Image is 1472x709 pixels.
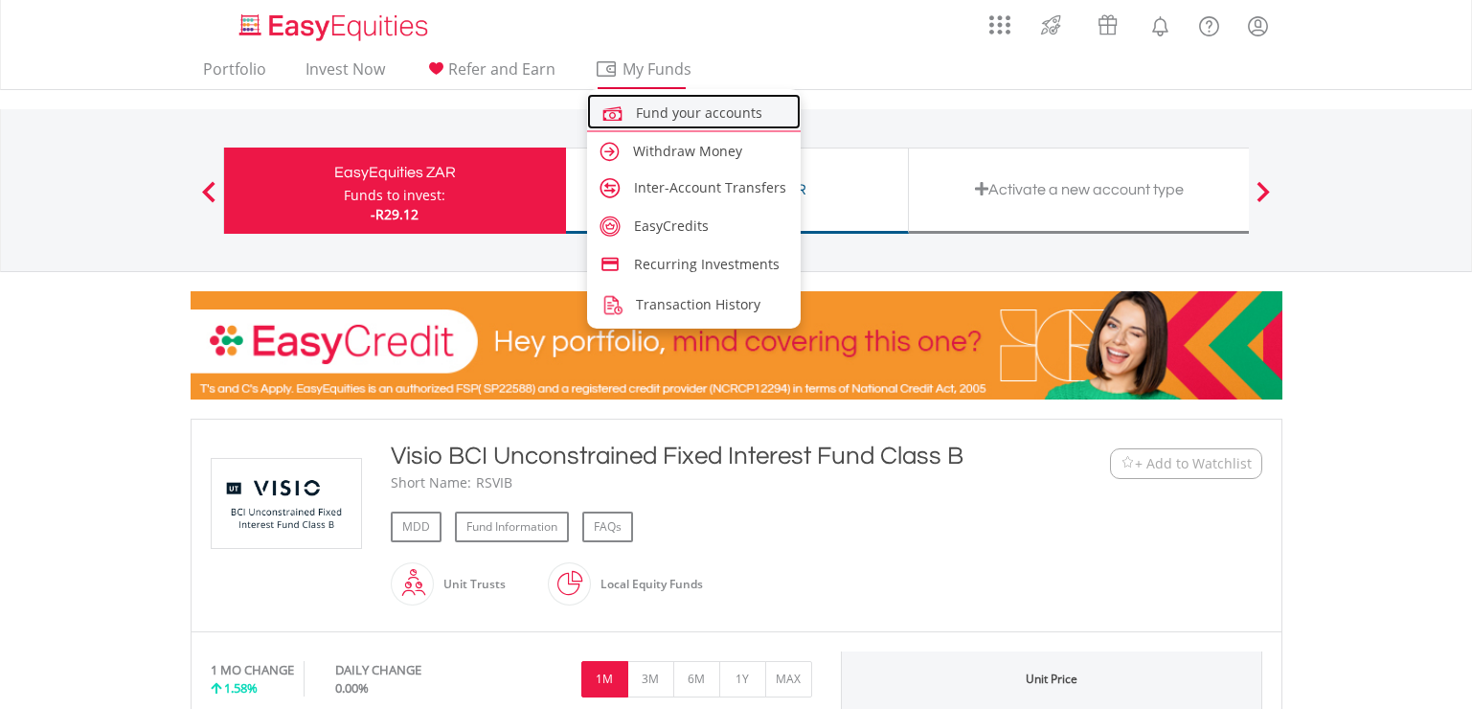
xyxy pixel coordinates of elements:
[1110,448,1262,479] button: Watchlist + Add to Watchlist
[455,512,569,542] a: Fund Information
[335,679,369,697] span: 0.00%
[633,142,742,160] span: Withdraw Money
[298,59,393,89] a: Invest Now
[634,217,709,235] span: EasyCredits
[224,679,258,697] span: 1.58%
[600,101,625,126] img: fund.svg
[371,205,419,223] span: -R29.12
[195,59,274,89] a: Portfolio
[673,661,720,698] button: 6M
[1121,456,1135,470] img: Watchlist
[587,94,802,129] a: fund.svg Fund your accounts
[335,661,486,679] div: DAILY CHANGE
[1136,5,1185,43] a: Notifications
[600,216,621,237] img: easy-credits.svg
[591,561,703,607] div: Local Equity Funds
[636,295,760,313] span: Transaction History
[1026,671,1077,687] div: Unit Price
[719,661,766,698] button: 1Y
[597,139,623,165] img: caret-right.svg
[977,5,1023,35] a: AppsGrid
[920,176,1239,203] div: Activate a new account type
[587,247,802,278] a: credit-card.svg Recurring Investments
[344,186,445,205] div: Funds to invest:
[191,291,1282,400] img: EasyCredit Promotion Banner
[476,473,512,492] div: RSVIB
[236,159,555,186] div: EasyEquities ZAR
[1079,5,1136,40] a: Vouchers
[434,561,506,607] div: Unit Trusts
[448,58,555,80] span: Refer and Earn
[587,209,802,240] a: easy-credits.svg EasyCredits
[1135,454,1252,473] span: + Add to Watchlist
[627,661,674,698] button: 3M
[989,14,1010,35] img: grid-menu-icon.svg
[587,132,802,168] a: caret-right.svg Withdraw Money
[391,512,442,542] a: MDD
[582,512,633,542] a: FAQs
[577,176,896,203] div: EasyProperties ZAR
[765,661,812,698] button: MAX
[391,473,471,492] div: Short Name:
[236,11,436,43] img: EasyEquities_Logo.png
[215,459,358,548] img: UT.ZA.RSVIB.png
[600,292,625,318] img: transaction-history.png
[211,661,294,679] div: 1 MO CHANGE
[600,254,621,275] img: credit-card.svg
[417,59,563,89] a: Refer and Earn
[1234,5,1282,47] a: My Profile
[634,255,780,273] span: Recurring Investments
[587,171,802,201] a: account-transfer.svg Inter-Account Transfers
[600,177,621,198] img: account-transfer.svg
[232,5,436,43] a: Home page
[595,57,720,81] span: My Funds
[1185,5,1234,43] a: FAQ's and Support
[634,178,786,196] span: Inter-Account Transfers
[1035,10,1067,40] img: thrive-v2.svg
[581,661,628,698] button: 1M
[391,439,992,473] div: Visio BCI Unconstrained Fixed Interest Fund Class B
[587,286,802,321] a: transaction-history.png Transaction History
[636,103,762,122] span: Fund your accounts
[1092,10,1123,40] img: vouchers-v2.svg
